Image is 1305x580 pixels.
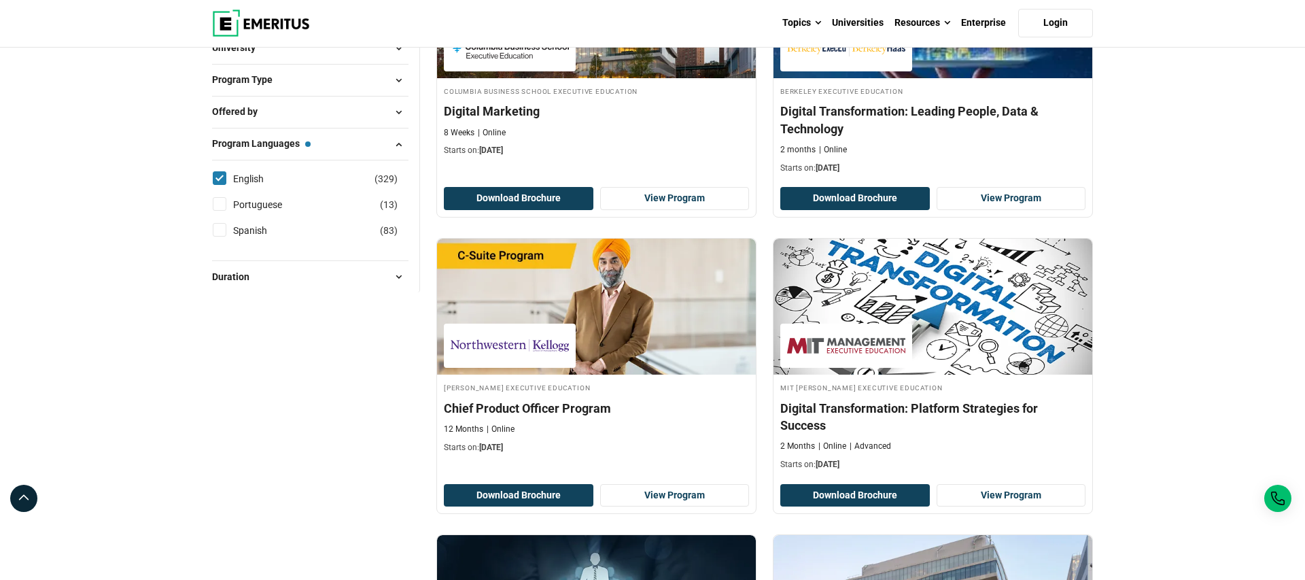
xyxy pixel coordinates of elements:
a: Portuguese [233,197,309,212]
span: Program Languages [212,136,311,151]
p: 8 Weeks [444,127,474,139]
p: Online [819,144,847,156]
a: View Program [600,187,750,210]
img: Kellogg Executive Education [451,330,569,361]
a: Product Design and Innovation Course by Kellogg Executive Education - December 9, 2025 Kellogg Ex... [437,239,756,460]
a: View Program [937,484,1086,507]
p: Starts on: [444,145,749,156]
button: Duration [212,267,408,287]
a: English [233,171,291,186]
h4: Digital Transformation: Platform Strategies for Success [780,400,1085,434]
span: Offered by [212,104,268,119]
span: University [212,40,266,55]
h4: [PERSON_NAME] Executive Education [444,381,749,393]
h4: Digital Marketing [444,103,749,120]
img: Berkeley Executive Education [787,34,905,65]
span: [DATE] [479,146,503,155]
a: View Program [937,187,1086,210]
button: Program Languages [212,134,408,154]
button: University [212,38,408,58]
span: ( ) [380,223,398,238]
span: [DATE] [816,163,839,173]
p: Starts on: [444,442,749,454]
img: MIT Sloan Executive Education [787,330,905,361]
p: 2 Months [780,441,815,452]
a: View Program [600,484,750,507]
h4: Digital Transformation: Leading People, Data & Technology [780,103,1085,137]
span: ( ) [380,197,398,212]
button: Program Type [212,70,408,90]
span: [DATE] [816,460,839,469]
p: 12 Months [444,424,483,435]
a: Strategy and Innovation Course by MIT Sloan Executive Education - August 21, 2025 MIT Sloan Execu... [773,239,1092,477]
button: Offered by [212,102,408,122]
p: Online [487,424,515,435]
button: Download Brochure [780,187,930,210]
button: Download Brochure [780,484,930,507]
img: Chief Product Officer Program | Online Product Design and Innovation Course [437,239,756,375]
h4: MIT [PERSON_NAME] Executive Education [780,381,1085,393]
p: Online [818,441,846,452]
span: 83 [383,225,394,236]
p: Starts on: [780,163,1085,174]
span: 329 [378,173,394,184]
p: Online [478,127,506,139]
button: Download Brochure [444,484,593,507]
img: Columbia Business School Executive Education [451,34,569,65]
p: Advanced [850,441,891,452]
span: 13 [383,199,394,210]
p: Starts on: [780,459,1085,471]
img: Digital Transformation: Platform Strategies for Success | Online Strategy and Innovation Course [773,239,1092,375]
span: Duration [212,269,260,284]
span: [DATE] [479,443,503,452]
h4: Chief Product Officer Program [444,400,749,417]
span: Program Type [212,72,283,87]
a: Spanish [233,223,294,238]
p: 2 months [780,144,816,156]
button: Download Brochure [444,187,593,210]
a: Login [1018,9,1093,37]
h4: Columbia Business School Executive Education [444,85,749,97]
h4: Berkeley Executive Education [780,85,1085,97]
span: ( ) [375,171,398,186]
